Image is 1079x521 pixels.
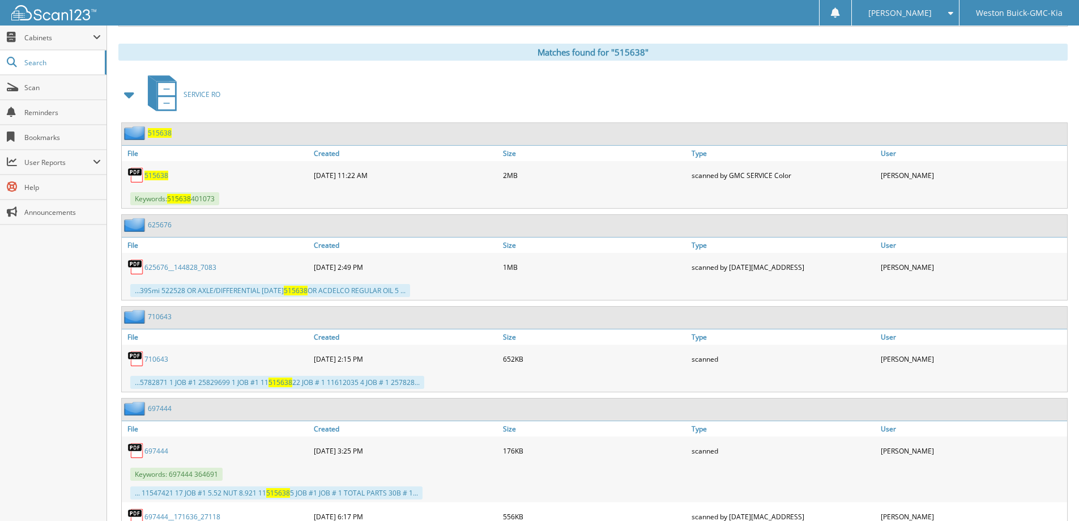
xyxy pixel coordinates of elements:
[167,194,191,204] span: 515638
[127,167,144,184] img: PDF.png
[24,108,101,117] span: Reminders
[130,192,219,205] span: Keywords: 401073
[127,259,144,276] img: PDF.png
[124,310,148,324] img: folder2.png
[976,10,1063,16] span: Weston Buick-GMC-Kia
[878,439,1067,462] div: [PERSON_NAME]
[268,378,292,387] span: 515638
[500,146,689,161] a: Size
[500,329,689,345] a: Size
[878,421,1067,437] a: User
[127,350,144,367] img: PDF.png
[878,238,1067,253] a: User
[1022,467,1079,521] iframe: Chat Widget
[184,90,220,99] span: SERVICE RO
[127,442,144,459] img: PDF.png
[124,126,148,140] img: folder2.png
[130,486,423,499] div: ... 11547421 17 JOB #1 5.52 NUT 8.921 11 5 JOB #1 JOB # 1 TOTAL PARTS 30B # 1...
[11,5,96,20] img: scan123-logo-white.svg
[148,312,172,321] a: 710643
[689,256,878,278] div: scanned by [DATE][MAC_ADDRESS]
[878,146,1067,161] a: User
[878,164,1067,187] div: [PERSON_NAME]
[311,348,500,370] div: [DATE] 2:15 PM
[878,348,1067,370] div: [PERSON_NAME]
[311,238,500,253] a: Created
[144,354,168,364] a: 710643
[500,238,689,253] a: Size
[24,183,101,192] span: Help
[144,262,216,272] a: 625676__144828_7083
[148,220,172,230] a: 625676
[311,439,500,462] div: [DATE] 3:25 PM
[148,404,172,413] a: 697444
[311,421,500,437] a: Created
[24,83,101,92] span: Scan
[689,164,878,187] div: scanned by GMC SERVICE Color
[500,256,689,278] div: 1MB
[122,146,311,161] a: File
[24,133,101,142] span: Bookmarks
[118,44,1068,61] div: Matches found for "515638"
[130,468,223,481] span: Keywords: 697444 364691
[130,284,410,297] div: ...39Smi 522528 OR AXLE/DIFFERENTIAL [DATE] OR ACDELCO REGULAR OIL 5 ...
[144,446,168,456] a: 697444
[689,421,878,437] a: Type
[130,376,424,389] div: ...5782871 1 JOB #1 25829699 1 JOB #1 11 22 JOB # 1 11612035 4 JOB # 1 257828...
[144,171,168,180] a: 515638
[122,329,311,345] a: File
[500,348,689,370] div: 652KB
[689,146,878,161] a: Type
[141,72,220,117] a: SERVICE RO
[500,439,689,462] div: 176KB
[284,286,308,295] span: 515638
[689,329,878,345] a: Type
[311,256,500,278] div: [DATE] 2:49 PM
[311,164,500,187] div: [DATE] 11:22 AM
[311,146,500,161] a: Created
[122,421,311,437] a: File
[148,128,172,138] a: 515638
[689,439,878,462] div: scanned
[24,33,93,43] span: Cabinets
[878,256,1067,278] div: [PERSON_NAME]
[24,158,93,167] span: User Reports
[689,348,878,370] div: scanned
[878,329,1067,345] a: User
[689,238,878,253] a: Type
[122,238,311,253] a: File
[124,401,148,416] img: folder2.png
[868,10,932,16] span: [PERSON_NAME]
[24,207,101,217] span: Announcements
[24,58,99,67] span: Search
[266,488,290,498] span: 515638
[500,164,689,187] div: 2MB
[311,329,500,345] a: Created
[124,218,148,232] img: folder2.png
[500,421,689,437] a: Size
